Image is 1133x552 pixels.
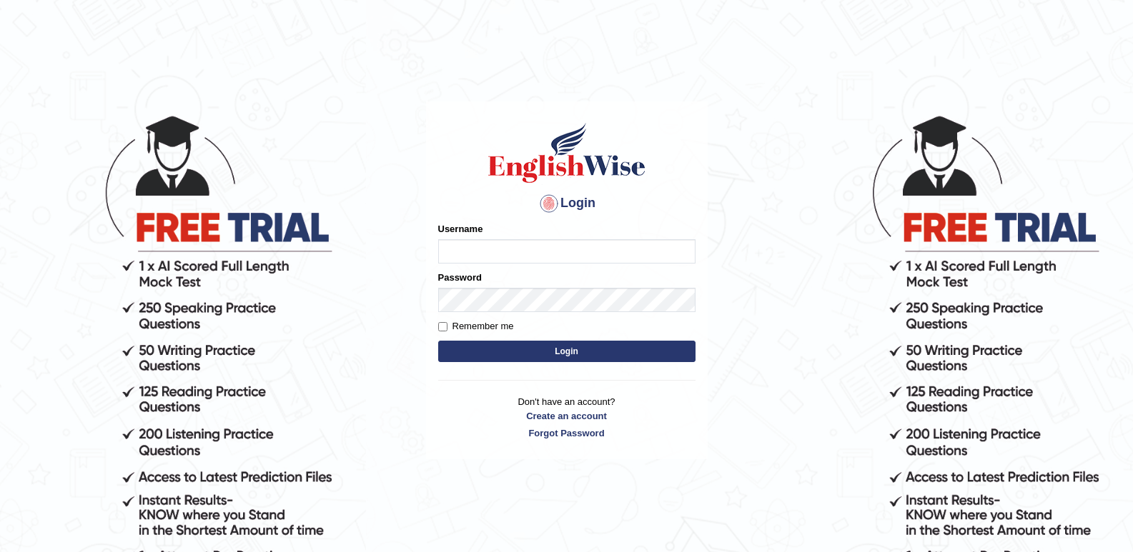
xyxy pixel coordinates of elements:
[485,121,648,185] img: Logo of English Wise sign in for intelligent practice with AI
[438,395,696,439] p: Don't have an account?
[438,271,482,284] label: Password
[438,341,696,362] button: Login
[438,192,696,215] h4: Login
[438,409,696,423] a: Create an account
[438,319,514,333] label: Remember me
[438,222,483,236] label: Username
[438,322,447,331] input: Remember me
[438,426,696,440] a: Forgot Password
